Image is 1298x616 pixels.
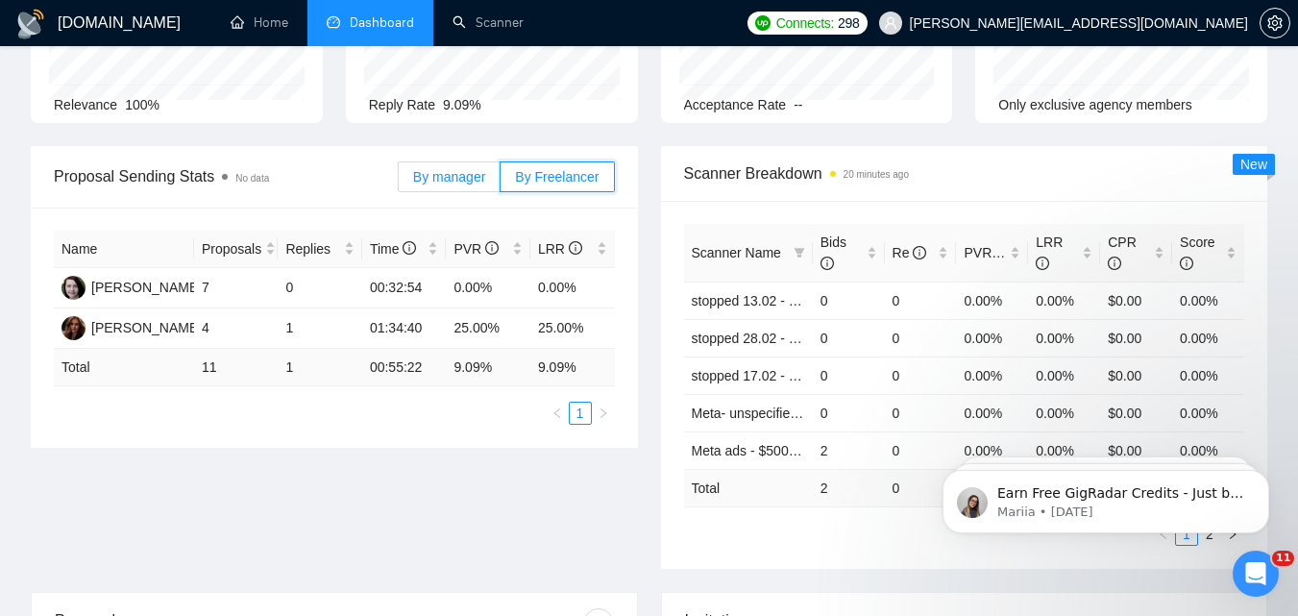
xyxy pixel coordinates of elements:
[1180,257,1193,270] span: info-circle
[453,14,524,31] a: searchScanner
[54,349,194,386] td: Total
[1108,234,1137,271] span: CPR
[362,268,447,308] td: 00:32:54
[813,282,885,319] td: 0
[54,164,398,188] span: Proposal Sending Stats
[231,14,288,31] a: homeHome
[515,169,599,185] span: By Freelancer
[885,357,957,394] td: 0
[443,97,481,112] span: 9.09%
[592,402,615,425] li: Next Page
[794,97,802,112] span: --
[54,231,194,268] th: Name
[194,231,279,268] th: Proposals
[362,308,447,349] td: 01:34:40
[350,14,414,31] span: Dashboard
[998,97,1192,112] span: Only exclusive agency members
[1240,157,1267,172] span: New
[844,169,909,180] time: 20 minutes ago
[885,469,957,506] td: 0
[956,357,1028,394] td: 0.00%
[1036,234,1063,271] span: LRR
[194,268,279,308] td: 7
[913,246,926,259] span: info-circle
[820,257,834,270] span: info-circle
[592,402,615,425] button: right
[285,238,340,259] span: Replies
[202,238,261,259] span: Proposals
[194,349,279,386] td: 11
[413,169,485,185] span: By manager
[538,241,582,257] span: LRR
[1180,234,1215,271] span: Score
[813,431,885,469] td: 2
[692,293,1014,308] a: stopped 13.02 - Google&Meta Ads - consult(audit) - AI
[885,282,957,319] td: 0
[692,331,1060,346] a: stopped 28.02 - Google Ads - LeadGen/cases/hook- saved $k
[485,241,499,255] span: info-circle
[813,394,885,431] td: 0
[838,12,859,34] span: 298
[692,245,781,260] span: Scanner Name
[1260,15,1290,31] a: setting
[546,402,569,425] button: left
[884,16,897,30] span: user
[194,308,279,349] td: 4
[1272,551,1294,566] span: 11
[1028,282,1100,319] td: 0.00%
[964,245,1009,260] span: PVR
[570,403,591,424] a: 1
[1172,357,1244,394] td: 0.00%
[61,316,86,340] img: TB
[1028,394,1100,431] td: 0.00%
[692,443,981,458] a: Meta ads - $500+/$30+ - Feedback+/cost1k+ -AI
[794,247,805,259] span: filter
[684,161,1245,185] span: Scanner Breakdown
[569,241,582,255] span: info-circle
[885,394,957,431] td: 0
[453,241,499,257] span: PVR
[692,368,1007,383] a: stopped 17.02 - Google Ads - ecommerce/AI - $500+
[1100,319,1172,357] td: $0.00
[54,97,117,112] span: Relevance
[235,173,269,184] span: No data
[956,319,1028,357] td: 0.00%
[278,231,362,268] th: Replies
[885,319,957,357] td: 0
[956,282,1028,319] td: 0.00%
[1172,394,1244,431] td: 0.00%
[1100,394,1172,431] td: $0.00
[1108,257,1121,270] span: info-circle
[530,268,615,308] td: 0.00%
[598,407,609,419] span: right
[914,430,1298,564] iframe: Intercom notifications message
[446,268,530,308] td: 0.00%
[1100,282,1172,319] td: $0.00
[446,349,530,386] td: 9.09 %
[813,357,885,394] td: 0
[1028,357,1100,394] td: 0.00%
[91,277,202,298] div: [PERSON_NAME]
[61,319,202,334] a: TB[PERSON_NAME]
[1233,551,1279,597] iframe: Intercom live chat
[551,407,563,419] span: left
[530,349,615,386] td: 9.09 %
[1172,282,1244,319] td: 0.00%
[91,317,202,338] div: [PERSON_NAME]
[1036,257,1049,270] span: info-circle
[893,245,927,260] span: Re
[370,241,416,257] span: Time
[776,12,834,34] span: Connects:
[755,15,771,31] img: upwork-logo.png
[820,234,846,271] span: Bids
[956,394,1028,431] td: 0.00%
[546,402,569,425] li: Previous Page
[278,308,362,349] td: 1
[15,9,46,39] img: logo
[1028,319,1100,357] td: 0.00%
[1100,357,1172,394] td: $0.00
